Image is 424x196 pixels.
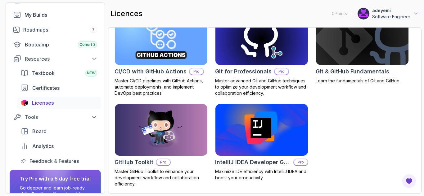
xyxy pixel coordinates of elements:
img: IntelliJ IDEA Developer Guide card [213,103,310,157]
div: Bootcamp [25,41,97,48]
h2: GitHub Toolkit [115,158,153,167]
a: certificates [17,82,101,94]
p: Master CI/CD pipelines with GitHub Actions, automate deployments, and implement DevOps best pract... [115,78,208,96]
p: Software Engineer [372,14,410,20]
a: board [17,125,101,137]
span: Textbook [32,69,55,77]
p: Pro [190,68,203,75]
p: Pro [294,159,308,165]
span: 7 [92,27,95,32]
a: Git for Professionals cardGit for ProfessionalsProMaster advanced Git and GitHub techniques to op... [215,13,308,96]
div: Roadmaps [23,26,97,33]
button: Open Feedback Button [402,174,417,189]
span: Board [32,128,47,135]
p: Master advanced Git and GitHub techniques to optimize your development workflow and collaboration... [215,78,308,96]
span: Licenses [32,99,54,107]
a: CI/CD with GitHub Actions cardCI/CD with GitHub ActionsProMaster CI/CD pipelines with GitHub Acti... [115,13,208,96]
h2: IntelliJ IDEA Developer Guide [215,158,291,167]
p: Maximize IDE efficiency with IntelliJ IDEA and boost your productivity. [215,168,308,181]
a: roadmaps [10,24,101,36]
p: Pro [156,159,170,165]
p: Pro [275,68,288,75]
p: adeyemi [372,7,410,14]
span: Analytics [32,142,54,150]
span: Cohort 3 [79,42,96,47]
p: Learn the fundamentals of Git and GitHub. [316,78,409,84]
div: Tools [25,113,97,121]
a: builds [10,9,101,21]
p: 0 Points [332,11,347,17]
button: Tools [10,111,101,123]
span: NEW [87,71,96,76]
a: analytics [17,140,101,152]
a: licenses [17,97,101,109]
a: feedback [17,155,101,167]
img: Git & GitHub Fundamentals card [316,13,408,65]
h2: CI/CD with GitHub Actions [115,67,187,76]
button: Resources [10,53,101,64]
img: user profile image [358,8,369,20]
div: Resources [25,55,97,63]
span: Feedback & Features [29,157,79,165]
h2: licences [111,9,142,19]
div: My Builds [25,11,97,19]
span: Certificates [32,84,60,92]
img: GitHub Toolkit card [115,104,207,156]
h2: Git & GitHub Fundamentals [316,67,389,76]
a: bootcamp [10,38,101,51]
img: jetbrains icon [21,100,28,106]
a: IntelliJ IDEA Developer Guide cardIntelliJ IDEA Developer GuideProMaximize IDE efficiency with In... [215,104,308,181]
a: textbook [17,67,101,79]
a: Git & GitHub Fundamentals cardGit & GitHub FundamentalsLearn the fundamentals of Git and GitHub. [316,13,409,84]
a: GitHub Toolkit cardGitHub ToolkitProMaster GitHub Toolkit to enhance your development workflow an... [115,104,208,187]
p: Master GitHub Toolkit to enhance your development workflow and collaboration efficiency. [115,168,208,187]
img: Git for Professionals card [215,13,308,65]
img: CI/CD with GitHub Actions card [115,13,207,65]
button: user profile imageadeyemiSoftware Engineer [357,7,419,20]
h2: Git for Professionals [215,67,272,76]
